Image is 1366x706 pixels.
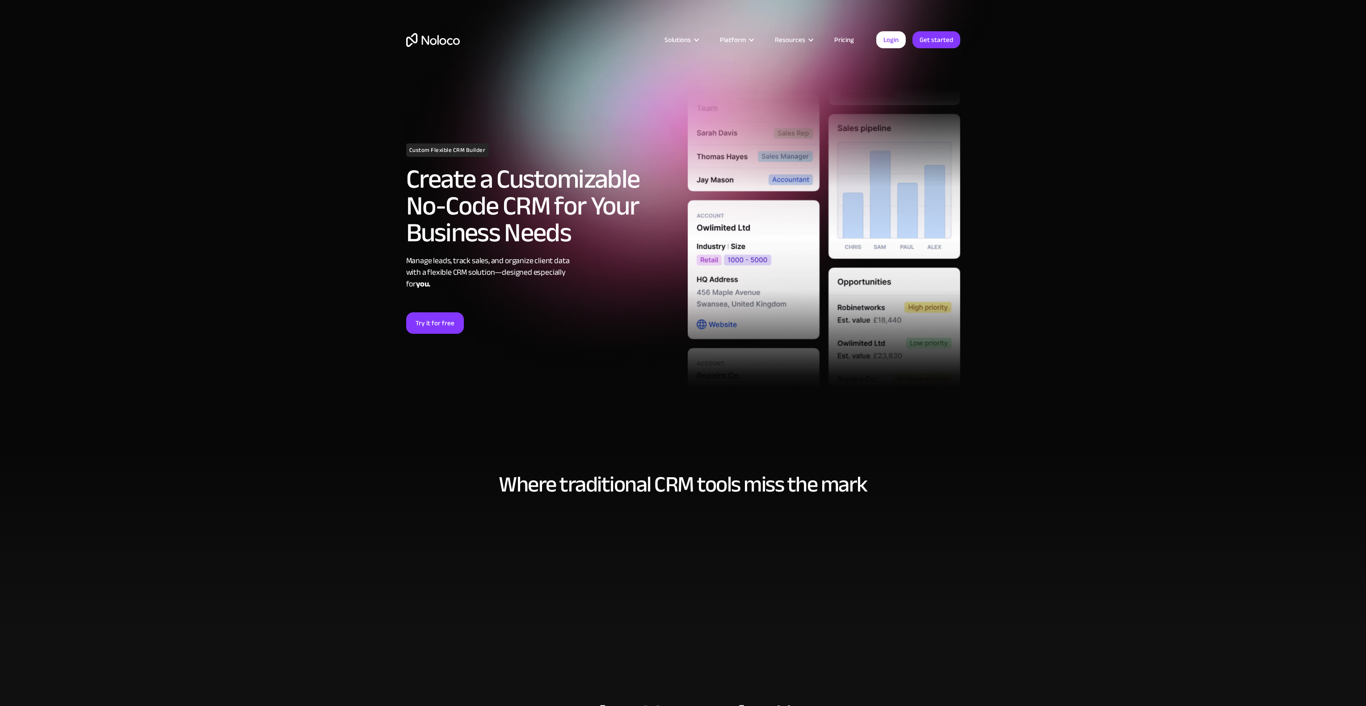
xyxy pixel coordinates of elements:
[416,277,430,291] strong: you.
[912,31,960,48] a: Get started
[664,34,691,46] div: Solutions
[775,34,805,46] div: Resources
[406,472,960,496] h2: Where traditional CRM tools miss the mark
[406,255,679,290] div: Manage leads, track sales, and organize client data with a flexible CRM solution—designed especia...
[406,33,460,47] a: home
[406,143,489,157] h1: Custom Flexible CRM Builder
[823,34,865,46] a: Pricing
[406,312,464,334] a: Try it for free
[876,31,906,48] a: Login
[764,34,823,46] div: Resources
[653,34,709,46] div: Solutions
[720,34,746,46] div: Platform
[406,166,679,246] h2: Create a Customizable No-Code CRM for Your Business Needs
[709,34,764,46] div: Platform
